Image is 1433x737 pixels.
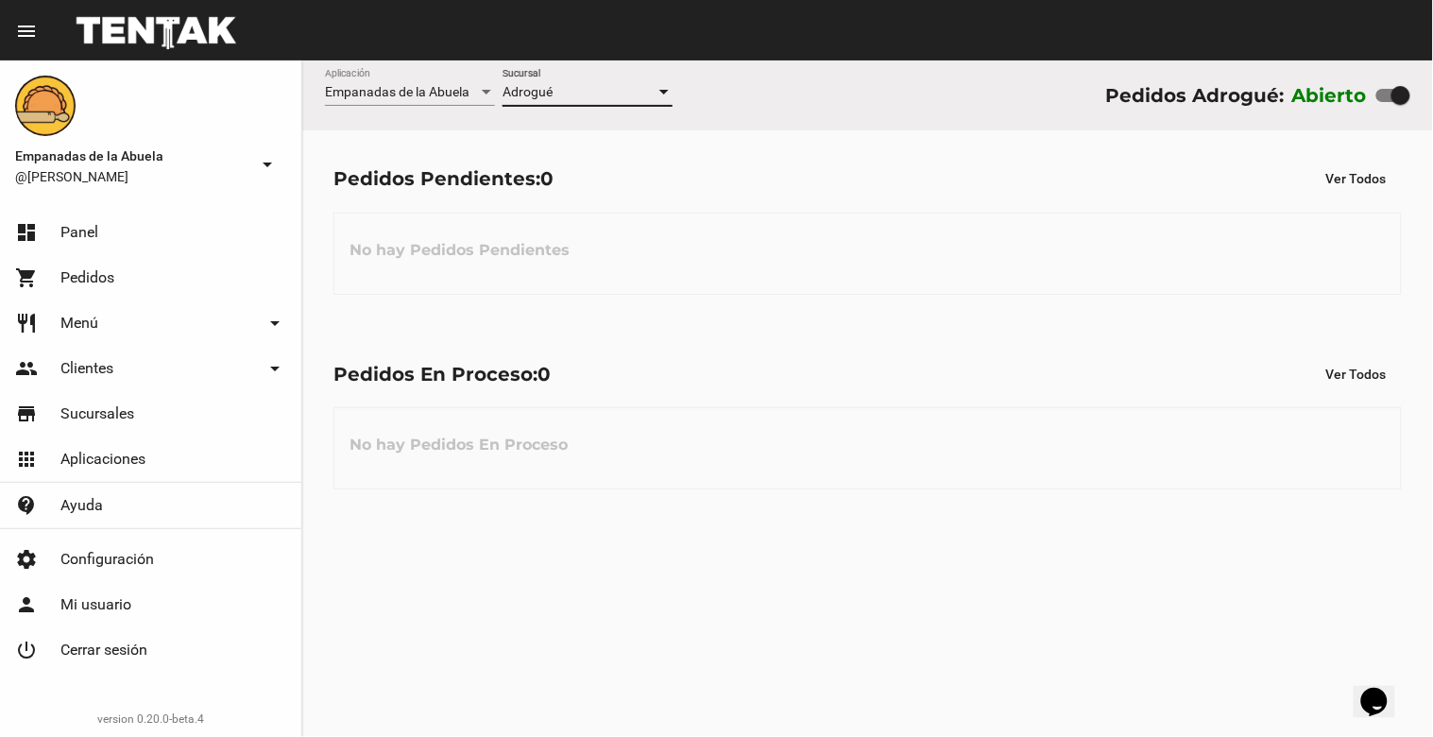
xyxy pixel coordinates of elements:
span: 0 [540,167,554,190]
mat-icon: apps [15,448,38,471]
mat-icon: arrow_drop_down [256,153,279,176]
div: Pedidos Adrogué: [1105,80,1284,111]
span: Aplicaciones [60,450,145,469]
img: f0136945-ed32-4f7c-91e3-a375bc4bb2c5.png [15,76,76,136]
mat-icon: people [15,357,38,380]
mat-icon: restaurant [15,312,38,334]
div: Pedidos En Proceso: [333,359,551,389]
span: Menú [60,314,98,333]
span: 0 [537,363,551,386]
span: Ver Todos [1326,171,1387,186]
span: Adrogué [503,84,553,99]
span: Configuración [60,550,154,569]
mat-icon: person [15,593,38,616]
span: Ver Todos [1326,367,1387,382]
button: Ver Todos [1311,162,1402,196]
iframe: chat widget [1354,661,1414,718]
mat-icon: menu [15,20,38,43]
span: Mi usuario [60,595,131,614]
mat-icon: power_settings_new [15,639,38,661]
mat-icon: arrow_drop_down [264,357,286,380]
mat-icon: store [15,403,38,425]
div: version 0.20.0-beta.4 [15,710,286,728]
h3: No hay Pedidos Pendientes [334,222,585,279]
h3: No hay Pedidos En Proceso [334,417,583,473]
span: @[PERSON_NAME] [15,167,248,186]
span: Ayuda [60,496,103,515]
mat-icon: dashboard [15,221,38,244]
mat-icon: shopping_cart [15,266,38,289]
span: Clientes [60,359,113,378]
span: Sucursales [60,404,134,423]
div: Pedidos Pendientes: [333,163,554,194]
span: Empanadas de la Abuela [325,84,469,99]
mat-icon: contact_support [15,494,38,517]
mat-icon: settings [15,548,38,571]
span: Pedidos [60,268,114,287]
span: Empanadas de la Abuela [15,145,248,167]
span: Panel [60,223,98,242]
label: Abierto [1292,80,1368,111]
span: Cerrar sesión [60,641,147,660]
mat-icon: arrow_drop_down [264,312,286,334]
button: Ver Todos [1311,357,1402,391]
